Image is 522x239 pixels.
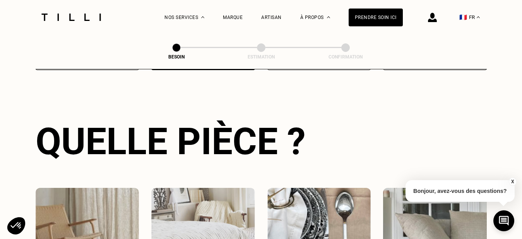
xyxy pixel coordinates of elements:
a: Marque [223,15,243,20]
a: Artisan [261,15,282,20]
img: Menu déroulant [201,16,204,18]
img: Menu déroulant à propos [327,16,330,18]
img: menu déroulant [477,16,480,18]
span: 🇫🇷 [459,14,467,21]
button: X [508,177,516,186]
img: icône connexion [428,13,437,22]
a: Prendre soin ici [349,9,403,26]
div: Quelle pièce ? [36,120,487,163]
div: Confirmation [307,54,384,60]
div: Estimation [222,54,300,60]
p: Bonjour, avez-vous des questions? [406,180,515,202]
div: Besoin [138,54,215,60]
img: Logo du service de couturière Tilli [39,14,104,21]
